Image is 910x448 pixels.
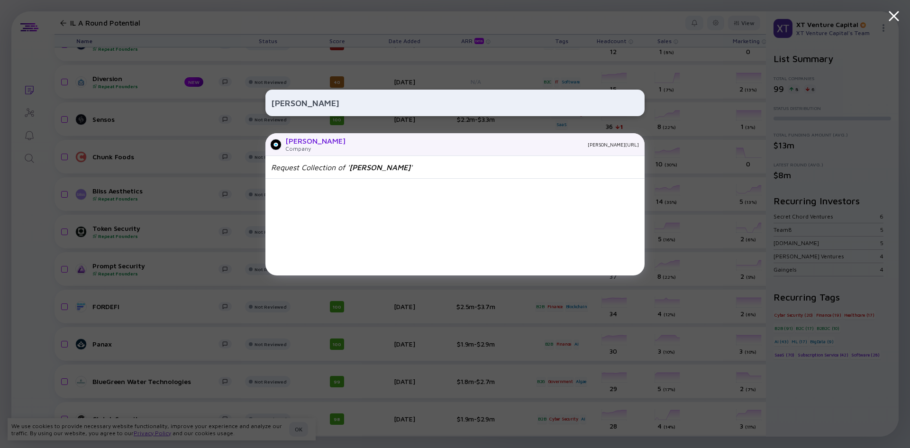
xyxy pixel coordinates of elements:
[285,137,346,145] div: [PERSON_NAME]
[271,163,412,172] div: Request Collection of ' '
[271,94,639,111] input: Search Company or Investor...
[349,163,410,172] span: [PERSON_NAME]
[353,142,639,147] div: [PERSON_NAME][URL]
[285,145,346,152] div: Company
